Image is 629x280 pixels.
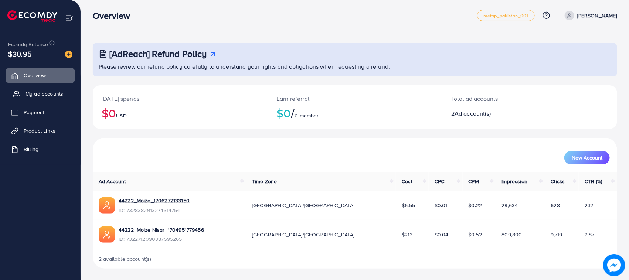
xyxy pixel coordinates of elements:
span: $0.01 [435,202,448,209]
span: My ad accounts [25,90,63,98]
span: ID: 7328382913274314754 [119,206,190,214]
span: CTR (%) [585,178,602,185]
span: 0 member [295,112,319,119]
span: Ecomdy Balance [8,41,48,48]
a: Payment [6,105,75,120]
a: 44222_Moize_1706272133150 [119,197,190,204]
span: 2 available account(s) [99,255,152,263]
span: Impression [502,178,528,185]
p: Total ad accounts [451,94,565,103]
span: 628 [551,202,560,209]
span: Clicks [551,178,565,185]
span: $213 [402,231,413,238]
span: 2.12 [585,202,594,209]
img: ic-ads-acc.e4c84228.svg [99,226,115,243]
p: Please review our refund policy carefully to understand your rights and obligations when requesti... [99,62,613,71]
img: menu [65,14,74,23]
span: Cost [402,178,412,185]
button: New Account [564,151,610,164]
a: Overview [6,68,75,83]
span: 9,719 [551,231,562,238]
span: metap_pakistan_001 [483,13,528,18]
h3: [AdReach] Refund Policy [109,48,207,59]
h2: $0 [276,106,433,120]
span: $0.22 [469,202,482,209]
span: 809,800 [502,231,522,238]
span: Billing [24,146,38,153]
span: Time Zone [252,178,277,185]
span: [GEOGRAPHIC_DATA]/[GEOGRAPHIC_DATA] [252,231,355,238]
span: 29,634 [502,202,518,209]
span: $0.04 [435,231,449,238]
h2: 2 [451,110,565,117]
a: My ad accounts [6,86,75,101]
span: $6.55 [402,202,415,209]
img: ic-ads-acc.e4c84228.svg [99,197,115,214]
p: Earn referral [276,94,433,103]
img: image [65,51,72,58]
h3: Overview [93,10,136,21]
span: CPM [469,178,479,185]
p: [DATE] spends [102,94,259,103]
span: Payment [24,109,44,116]
span: 2.87 [585,231,595,238]
a: [PERSON_NAME] [562,11,617,20]
h2: $0 [102,106,259,120]
span: / [291,105,295,122]
a: metap_pakistan_001 [477,10,535,21]
span: Ad account(s) [455,109,491,117]
a: Billing [6,142,75,157]
span: [GEOGRAPHIC_DATA]/[GEOGRAPHIC_DATA] [252,202,355,209]
img: logo [7,10,57,22]
span: Overview [24,72,46,79]
span: New Account [572,155,602,160]
span: $30.95 [8,48,32,59]
span: Ad Account [99,178,126,185]
a: 44222_Moize NIsar_1704951779456 [119,226,204,233]
p: [PERSON_NAME] [577,11,617,20]
span: Product Links [24,127,55,134]
span: USD [116,112,126,119]
span: $0.52 [469,231,482,238]
a: Product Links [6,123,75,138]
img: image [605,256,623,274]
span: CPC [435,178,444,185]
span: ID: 7322712090387595265 [119,235,204,243]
